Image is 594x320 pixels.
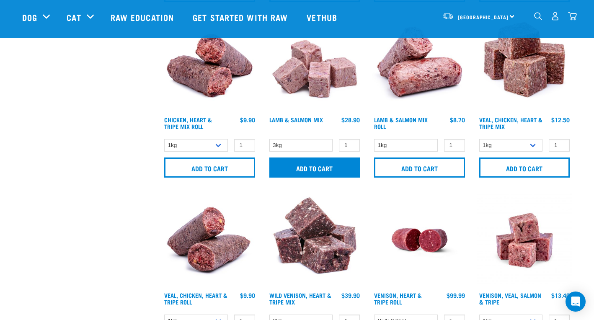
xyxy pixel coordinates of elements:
a: Wild Venison, Heart & Tripe Mix [269,294,331,303]
img: user.png [551,12,560,21]
input: 1 [339,139,360,152]
div: $8.70 [450,116,465,123]
div: $9.90 [240,116,255,123]
a: Get started with Raw [184,0,298,34]
input: Add to cart [164,157,255,178]
img: 1261 Lamb Salmon Roll 01 [372,17,467,112]
img: Chicken Heart Tripe Roll 01 [162,17,257,112]
img: Venison Veal Salmon Tripe 1621 [477,193,572,288]
a: Dog [22,11,37,23]
img: 1171 Venison Heart Tripe Mix 01 [267,193,362,288]
div: Open Intercom Messenger [566,292,586,312]
input: Add to cart [374,157,465,178]
a: Lamb & Salmon Mix Roll [374,118,428,128]
div: $28.90 [341,116,360,123]
div: $12.50 [551,116,570,123]
a: Venison, Heart & Tripe Roll [374,294,422,303]
span: [GEOGRAPHIC_DATA] [458,15,509,18]
a: Veal, Chicken, Heart & Tripe Roll [164,294,227,303]
img: van-moving.png [442,12,454,20]
div: $99.99 [447,292,465,299]
div: $9.90 [240,292,255,299]
a: Venison, Veal, Salmon & Tripe [479,294,541,303]
a: Chicken, Heart & Tripe Mix Roll [164,118,212,128]
img: home-icon@2x.png [568,12,577,21]
input: Add to cart [269,157,360,178]
a: Cat [67,11,81,23]
img: 1029 Lamb Salmon Mix 01 [267,17,362,112]
img: Veal Chicken Heart Tripe Mix 01 [477,17,572,112]
a: Raw Education [102,0,184,34]
input: 1 [444,139,465,152]
input: Add to cart [479,157,570,178]
input: 1 [549,139,570,152]
div: $39.90 [341,292,360,299]
a: Veal, Chicken, Heart & Tripe Mix [479,118,542,128]
input: 1 [234,139,255,152]
a: Lamb & Salmon Mix [269,118,323,121]
img: 1263 Chicken Organ Roll 02 [162,193,257,288]
a: Vethub [298,0,348,34]
img: home-icon-1@2x.png [534,12,542,20]
div: $13.40 [551,292,570,299]
img: Raw Essentials Venison Heart & Tripe Hypoallergenic Raw Pet Food Bulk Roll Unwrapped [372,193,467,288]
